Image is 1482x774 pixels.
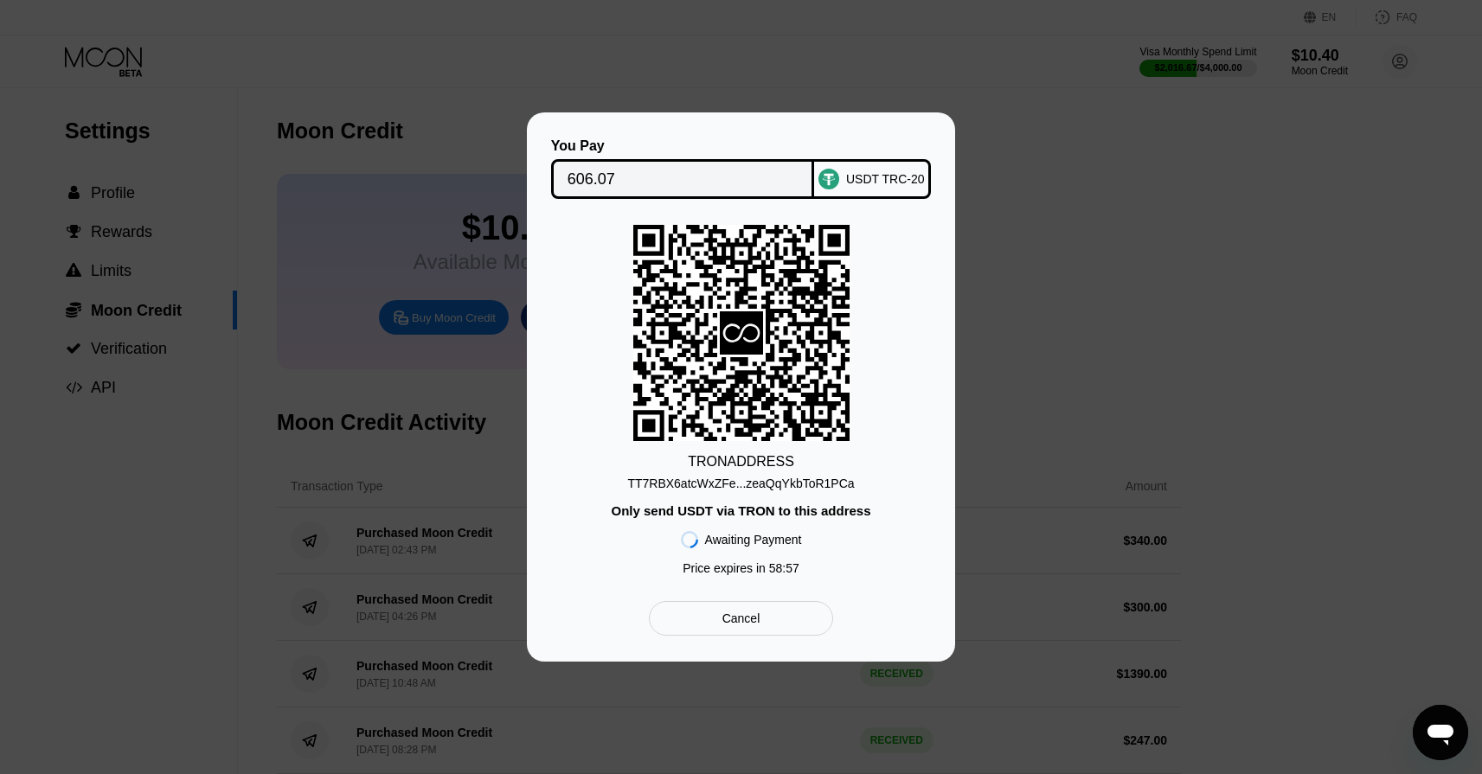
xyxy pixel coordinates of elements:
iframe: Bouton de lancement de la fenêtre de messagerie [1413,705,1468,760]
div: TRON ADDRESS [688,454,794,470]
div: TT7RBX6atcWxZFe...zeaQqYkbToR1PCa [627,470,854,490]
div: TT7RBX6atcWxZFe...zeaQqYkbToR1PCa [627,477,854,490]
div: Price expires in [683,561,799,575]
span: 58 : 57 [769,561,799,575]
div: Only send USDT via TRON to this address [611,503,870,518]
div: USDT TRC-20 [846,172,925,186]
div: Awaiting Payment [705,533,802,547]
div: You Pay [551,138,815,154]
div: You PayUSDT TRC-20 [553,138,929,199]
div: Cancel [649,601,833,636]
div: Cancel [722,611,760,626]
